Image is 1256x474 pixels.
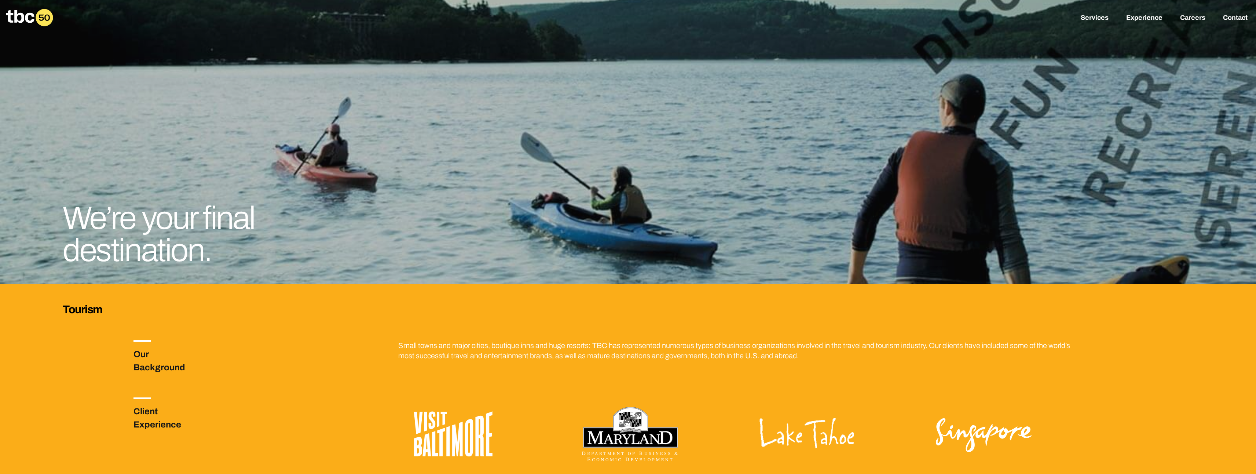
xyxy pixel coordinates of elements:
a: Homepage [6,9,53,26]
img: Singapore Logo [929,397,1039,471]
h3: Tourism [63,302,1193,317]
img: Lake Tahoe Visitors Authority Logo [752,397,862,471]
img: Visit Baltimore Logo [398,397,508,471]
p: Small towns and major cities, boutique inns and huge resorts: TBC has represented numerous types ... [398,340,1087,361]
a: Services [1081,14,1109,23]
img: DBED Logo [575,397,685,471]
h1: We’re your final destination. [63,202,344,267]
a: Contact [1223,14,1248,23]
a: Experience [1126,14,1162,23]
a: Careers [1180,14,1205,23]
h3: Our Background [133,348,204,374]
h3: Client Experience [133,405,204,431]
